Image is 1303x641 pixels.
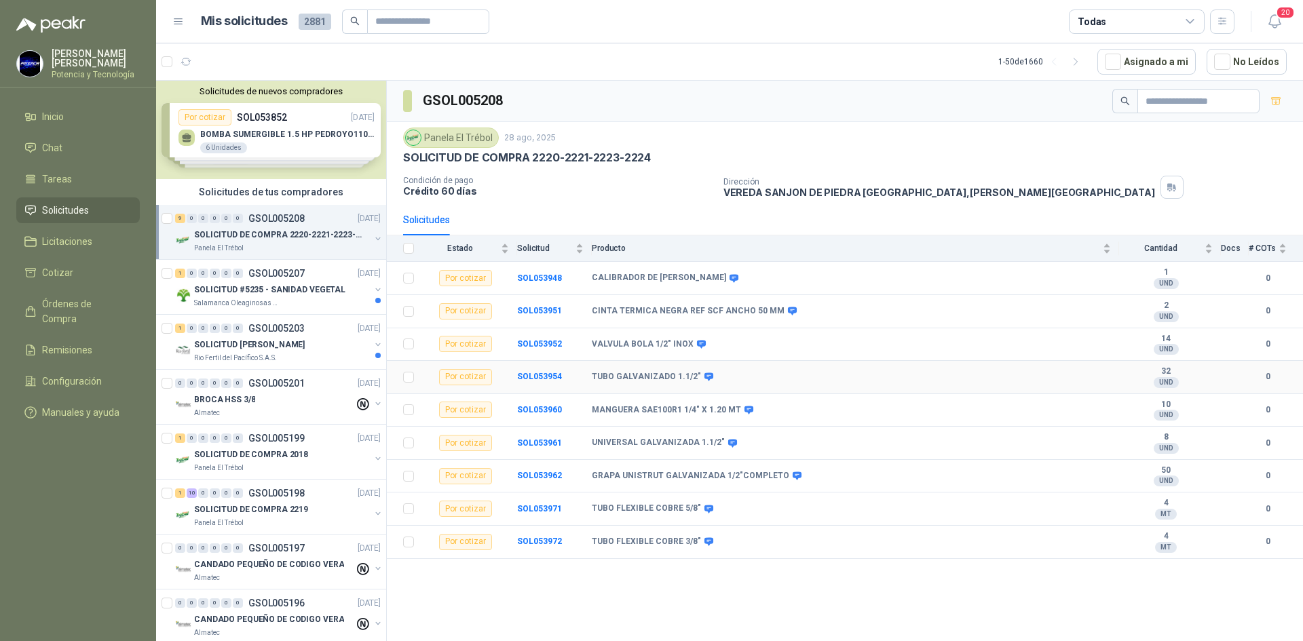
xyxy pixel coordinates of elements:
div: MT [1155,542,1177,553]
span: Inicio [42,109,64,124]
span: Cotizar [42,265,73,280]
p: GSOL005203 [248,324,305,333]
div: 0 [233,324,243,333]
a: 0 0 0 0 0 0 GSOL005201[DATE] Company LogoBROCA HSS 3/8Almatec [175,375,383,419]
span: Producto [592,244,1100,253]
b: 4 [1119,531,1213,542]
b: 0 [1249,437,1287,450]
b: 0 [1249,469,1287,482]
div: 1 - 50 de 1660 [998,51,1087,73]
b: 8 [1119,432,1213,443]
div: 0 [233,488,243,498]
img: Company Logo [175,617,191,633]
b: 4 [1119,498,1213,509]
b: CINTA TERMICA NEGRA REF SCF ANCHO 50 MM [592,306,785,317]
div: 0 [210,378,220,388]
a: Chat [16,135,140,161]
p: SOLICITUD DE COMPRA 2220-2221-2223-2224 [403,151,651,165]
a: SOL053952 [517,339,562,349]
b: TUBO FLEXIBLE COBRE 3/8" [592,537,701,547]
span: Chat [42,140,62,155]
div: 10 [187,488,197,498]
div: Por cotizar [439,402,492,418]
img: Company Logo [175,232,191,248]
div: 0 [198,433,208,443]
div: 0 [198,378,208,388]
p: [DATE] [358,212,381,225]
p: Condición de pago [403,176,713,185]
th: Estado [422,235,517,262]
div: 0 [198,598,208,608]
span: Configuración [42,374,102,389]
div: UND [1154,344,1179,355]
a: Remisiones [16,337,140,363]
div: Solicitudes de tus compradores [156,179,386,205]
a: 1 10 0 0 0 0 GSOL005198[DATE] Company LogoSOLICITUD DE COMPRA 2219Panela El Trébol [175,485,383,528]
b: 0 [1249,305,1287,317]
div: 0 [187,543,197,553]
div: UND [1154,475,1179,486]
div: 0 [198,488,208,498]
p: Almatec [194,408,220,419]
div: 0 [210,488,220,498]
span: 2881 [299,14,331,30]
div: 0 [233,598,243,608]
a: Cotizar [16,260,140,286]
img: Company Logo [175,287,191,303]
div: Por cotizar [439,501,492,517]
button: 20 [1262,9,1287,34]
p: Almatec [194,627,220,638]
button: Solicitudes de nuevos compradores [162,86,381,96]
span: search [1120,96,1130,106]
p: [DATE] [358,267,381,280]
b: 0 [1249,503,1287,516]
b: TUBO GALVANIZADO 1.1/2" [592,372,701,383]
p: Salamanca Oleaginosas SAS [194,298,280,309]
img: Company Logo [175,452,191,468]
a: 9 0 0 0 0 0 GSOL005208[DATE] Company LogoSOLICITUD DE COMPRA 2220-2221-2223-2224Panela El Trébol [175,210,383,254]
th: Docs [1221,235,1249,262]
div: 0 [198,269,208,278]
img: Logo peakr [16,16,86,33]
div: Solicitudes de nuevos compradoresPor cotizarSOL053852[DATE] BOMBA SUMERGIBLE 1.5 HP PEDROYO110 VO... [156,81,386,179]
a: Órdenes de Compra [16,291,140,332]
p: Crédito 60 días [403,185,713,197]
div: 1 [175,433,185,443]
img: Company Logo [175,507,191,523]
div: Por cotizar [439,369,492,385]
p: SOLICITUD DE COMPRA 2219 [194,503,308,516]
div: 0 [233,378,243,388]
div: Panela El Trébol [403,128,499,148]
p: [DATE] [358,597,381,610]
span: Estado [422,244,498,253]
a: SOL053961 [517,438,562,448]
div: 0 [175,598,185,608]
th: Producto [592,235,1119,262]
div: 0 [187,214,197,223]
div: 0 [210,324,220,333]
div: 0 [221,269,231,278]
a: 0 0 0 0 0 0 GSOL005197[DATE] Company LogoCANDADO PEQUEÑO DE CODIGO VERAAlmatec [175,540,383,583]
b: TUBO FLEXIBLE COBRE 5/8" [592,503,701,514]
div: MT [1155,509,1177,520]
span: Licitaciones [42,234,92,249]
b: 0 [1249,535,1287,548]
div: UND [1154,410,1179,421]
div: 0 [221,598,231,608]
a: Configuración [16,368,140,394]
b: 0 [1249,370,1287,383]
div: 0 [187,433,197,443]
b: CALIBRADOR DE [PERSON_NAME] [592,273,726,284]
div: 1 [175,488,185,498]
p: CANDADO PEQUEÑO DE CODIGO VERA [194,613,344,626]
div: 0 [221,378,231,388]
b: MANGUERA SAE100R1 1/4" X 1.20 MT [592,405,741,416]
p: VEREDA SANJON DE PIEDRA [GEOGRAPHIC_DATA] , [PERSON_NAME][GEOGRAPHIC_DATA] [723,187,1155,198]
div: 0 [233,214,243,223]
div: 0 [175,543,185,553]
div: 0 [221,543,231,553]
div: 0 [233,433,243,443]
div: 0 [210,543,220,553]
div: UND [1154,377,1179,388]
